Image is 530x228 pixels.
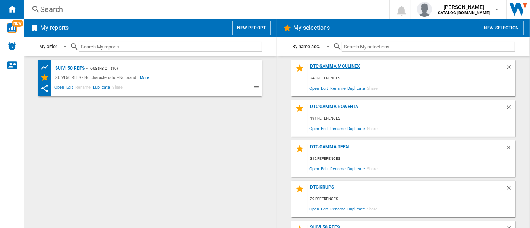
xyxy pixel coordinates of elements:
[505,184,515,194] div: Delete
[40,73,53,82] div: My Selections
[366,164,379,174] span: Share
[308,144,505,154] div: DTC GAMMA TEFAL
[329,204,346,214] span: Rename
[7,42,16,51] img: alerts-logo.svg
[85,64,247,73] div: - TOUS (fbiot) (10)
[505,64,515,74] div: Delete
[320,164,329,174] span: Edit
[308,64,505,74] div: DTC GAMMA MOULINEX
[308,123,320,133] span: Open
[438,10,490,15] b: CATALOG [DOMAIN_NAME]
[53,64,85,73] div: SUIVI 50 REFS
[308,74,515,83] div: 240 references
[320,204,329,214] span: Edit
[292,44,320,49] div: By name asc.
[479,21,524,35] button: New selection
[39,21,70,35] h2: My reports
[308,83,320,93] span: Open
[320,123,329,133] span: Edit
[308,154,515,164] div: 312 references
[40,84,49,93] ng-md-icon: This report has been shared with you
[308,204,320,214] span: Open
[92,84,111,93] span: Duplicate
[366,123,379,133] span: Share
[308,114,515,123] div: 191 references
[347,204,366,214] span: Duplicate
[79,42,262,52] input: Search My reports
[39,44,57,49] div: My order
[12,20,23,27] span: NEW
[111,84,124,93] span: Share
[308,164,320,174] span: Open
[65,84,75,93] span: Edit
[505,104,515,114] div: Delete
[308,104,505,114] div: DTC Gamma Rowenta
[140,73,151,82] span: More
[347,83,366,93] span: Duplicate
[308,184,505,194] div: DTC KRUPS
[53,73,140,82] div: SUIVI 50 REFS - No characteristic - No brand
[347,164,366,174] span: Duplicate
[329,83,346,93] span: Rename
[366,83,379,93] span: Share
[505,144,515,154] div: Delete
[320,83,329,93] span: Edit
[74,84,91,93] span: Rename
[329,164,346,174] span: Rename
[292,21,331,35] h2: My selections
[308,194,515,204] div: 29 references
[347,123,366,133] span: Duplicate
[417,2,432,17] img: profile.jpg
[7,23,17,33] img: wise-card.svg
[40,63,53,72] div: Product prices grid
[342,42,515,52] input: Search My selections
[53,84,65,93] span: Open
[366,204,379,214] span: Share
[438,3,490,11] span: [PERSON_NAME]
[329,123,346,133] span: Rename
[40,4,370,15] div: Search
[232,21,271,35] button: New report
